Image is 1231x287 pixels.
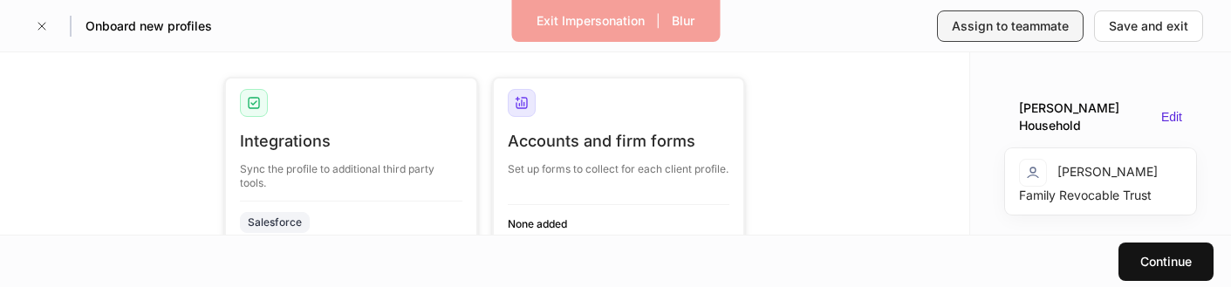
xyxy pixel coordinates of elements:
div: Salesforce [248,214,302,230]
button: Exit Impersonation [525,7,656,35]
button: Continue [1118,243,1214,281]
div: Save and exit [1109,17,1188,35]
div: Integrations [240,131,462,152]
div: [PERSON_NAME] Family Revocable Trust [1019,159,1182,204]
div: Exit Impersonation [537,12,645,30]
h6: None added [508,215,730,232]
button: Assign to teammate [937,10,1084,42]
button: Edit [1161,110,1182,125]
div: Assign to teammate [952,17,1069,35]
div: Continue [1140,253,1192,270]
div: [PERSON_NAME] Household [1019,99,1154,134]
button: Save and exit [1094,10,1203,42]
button: Blur [660,7,706,35]
div: Set up forms to collect for each client profile. [508,152,730,176]
div: Blur [672,12,694,30]
div: Sync the profile to additional third party tools. [240,152,462,190]
h5: Onboard new profiles [85,17,212,35]
div: Accounts and firm forms [508,131,730,152]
